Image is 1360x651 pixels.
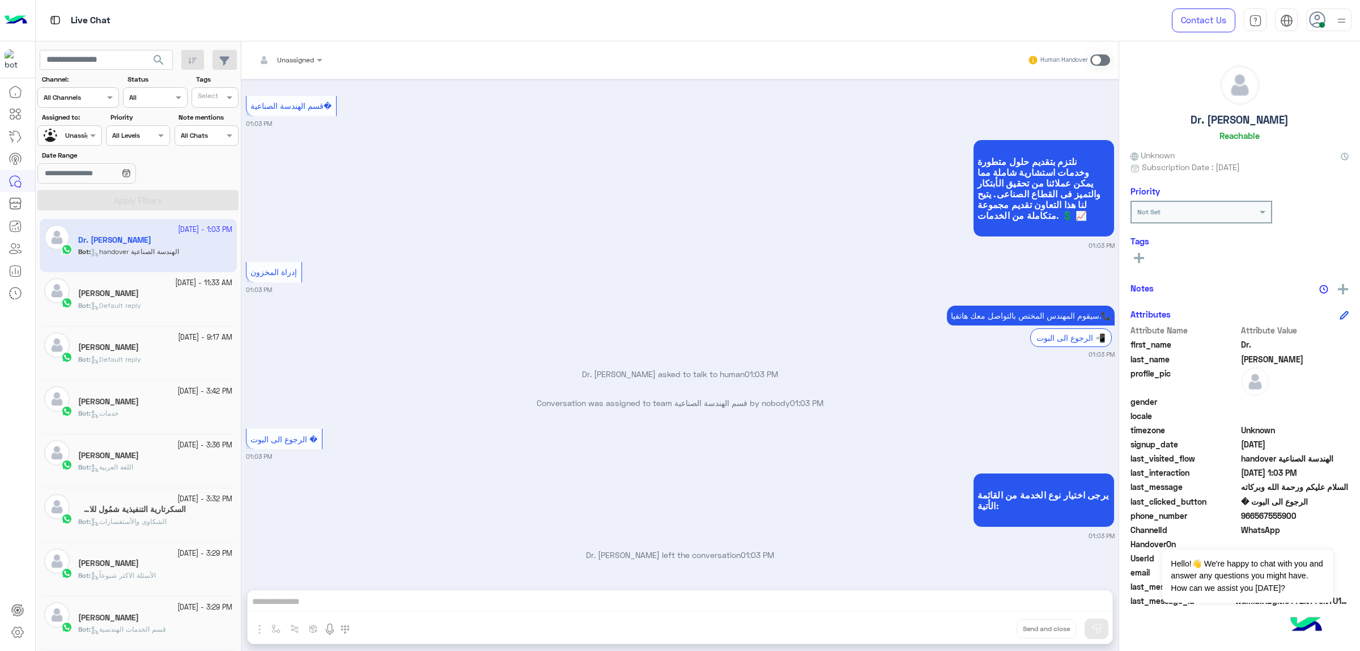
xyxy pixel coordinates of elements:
span: Bot [78,517,89,526]
span: locale [1130,410,1239,422]
img: defaultAdmin.png [44,548,70,574]
h5: Ibrahim shosha [78,343,139,352]
span: يرجى اختيار نوع الخدمة من القائمة الأتية: [977,489,1110,511]
b: Not Set [1137,208,1161,216]
img: 110260793960483 [5,49,25,70]
small: [DATE] - 3:29 PM [177,602,232,613]
h5: Ola Elshafeey [78,451,139,460]
img: WhatsApp [61,405,73,417]
span: search [152,53,165,67]
span: Unknown [1241,424,1349,436]
span: Subscription Date : [DATE] [1142,161,1240,173]
small: [DATE] - 9:17 AM [178,332,232,343]
small: 01:03 PM [1089,350,1115,359]
img: defaultAdmin.png [44,332,70,358]
small: [DATE] - 3:32 PM [177,494,232,505]
small: [DATE] - 3:36 PM [177,440,232,451]
img: tab [1280,14,1293,27]
img: WhatsApp [61,513,73,525]
span: Bot [78,409,89,417]
span: Bot [78,463,89,471]
span: Mohamed Kamal [1241,353,1349,365]
span: last_message_sentiment [1130,581,1239,593]
button: Apply Filters [37,190,239,210]
img: defaultAdmin.png [1221,66,1259,104]
span: last_name [1130,353,1239,365]
span: last_message_id [1130,595,1233,607]
b: : [78,571,91,580]
h6: Tags [1130,236,1349,246]
span: Default reply [91,301,141,310]
small: [DATE] - 3:29 PM [177,548,232,559]
span: null [1241,396,1349,408]
span: HandoverOn [1130,538,1239,550]
span: last_message [1130,481,1239,493]
a: Contact Us [1172,9,1235,32]
span: last_clicked_button [1130,496,1239,508]
small: 01:03 PM [1089,241,1115,250]
label: Note mentions [178,112,237,122]
span: Unassigned [277,56,314,64]
span: Bot [78,355,89,363]
span: Attribute Value [1241,324,1349,336]
div: الرجوع الى البوت 📲 [1030,328,1112,347]
span: gender [1130,396,1239,408]
p: 30/9/2025, 1:03 PM [947,306,1115,325]
h6: Attributes [1130,309,1171,319]
span: Bot [78,625,89,633]
b: : [78,355,91,363]
small: 01:03 PM [1089,531,1115,540]
span: اللغة العربية [91,463,133,471]
span: first_name [1130,339,1239,350]
span: قسم الهندسة الصناعية� [250,101,331,111]
img: defaultAdmin.png [44,440,70,466]
span: Attribute Name [1130,324,1239,336]
span: خدمات [91,409,118,417]
span: Hello!👋 We're happy to chat with you and answer any questions you might have. How can we assist y... [1162,549,1333,603]
h5: Ibrahim Shosha [78,613,139,623]
img: notes [1319,285,1328,294]
img: hulul-logo.png [1286,606,1326,645]
img: defaultAdmin.png [1241,367,1269,396]
span: ChannelId [1130,524,1239,536]
b: : [78,517,91,526]
img: tab [48,13,62,27]
span: الرجوع الى البوت � [250,434,317,444]
b: : [78,625,91,633]
h6: Reachable [1219,130,1260,141]
img: WhatsApp [61,622,73,633]
p: Conversation was assigned to team قسم الهندسة الصناعية by nobody [246,397,1115,409]
img: defaultAdmin.png [44,386,70,412]
span: Bot [78,301,89,310]
label: Status [127,74,186,84]
span: phone_number [1130,510,1239,522]
img: defaultAdmin.png [44,494,70,519]
small: [DATE] - 3:42 PM [177,386,232,397]
span: timezone [1130,424,1239,436]
p: Dr. [PERSON_NAME] left the conversation [246,549,1115,561]
span: 2025-09-30T10:03:34.331Z [1241,467,1349,479]
img: WhatsApp [61,352,73,363]
span: 01:03 PM [741,550,774,560]
p: Live Chat [71,13,110,28]
span: Dr. [1241,339,1349,350]
span: قسم الخدمات الهندسية [91,625,166,633]
span: الأسئلة الاكثر شيوعاً [91,571,156,580]
span: نلتزم بتقديم حلول متطورة وخدمات استشارية شاملة مما يمكن عملائنا من تحقيق الأبتكار والتميز فى القط... [977,156,1110,221]
span: UserId [1130,552,1239,564]
h5: Omar Elhossieny [78,397,139,407]
span: last_interaction [1130,467,1239,479]
b: : [78,463,91,471]
span: 2025-04-28T11:42:05.09Z [1241,438,1349,450]
small: [DATE] - 11:33 AM [175,278,232,289]
label: Channel: [42,74,118,84]
div: Select [196,91,218,104]
b: : [78,301,91,310]
span: null [1241,410,1349,422]
img: WhatsApp [61,459,73,471]
h6: Priority [1130,186,1160,196]
span: email [1130,567,1239,578]
img: profile [1334,14,1349,28]
label: Date Range [42,150,169,160]
h6: Notes [1130,283,1154,293]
